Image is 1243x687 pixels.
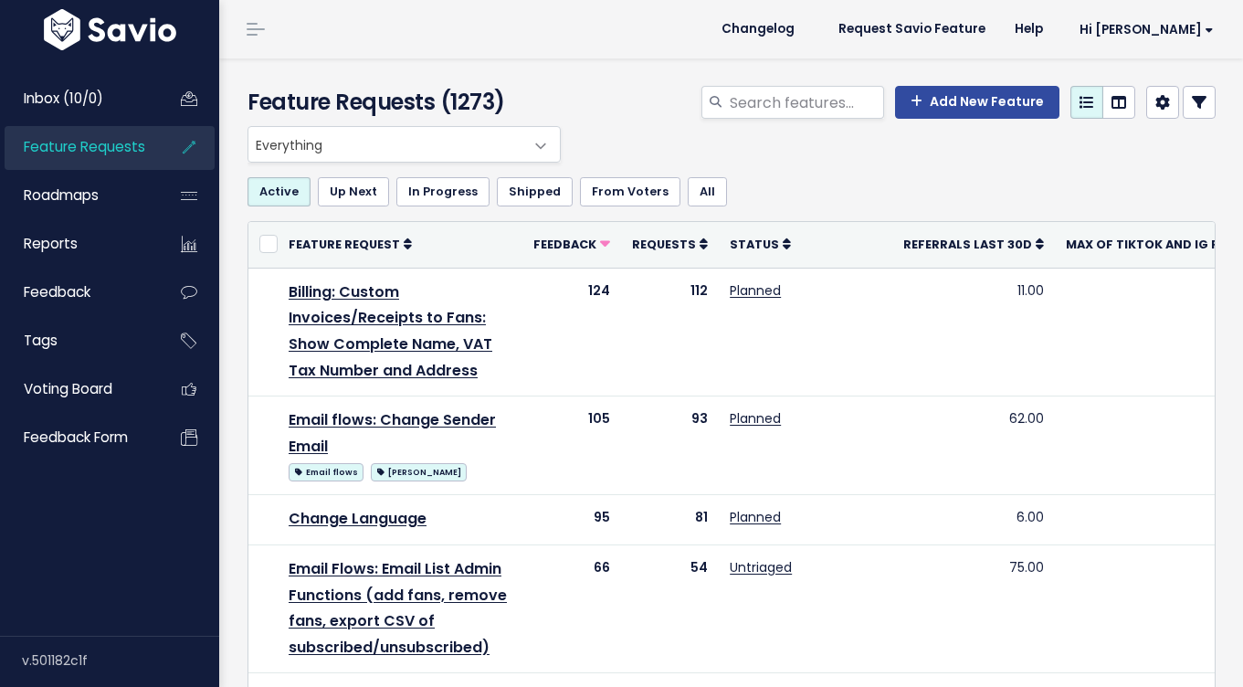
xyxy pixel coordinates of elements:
a: Referrals Last 30d [903,235,1044,253]
span: Feedback [533,237,596,252]
td: 11.00 [892,268,1055,396]
a: Email Flows: Email List Admin Functions (add fans, remove fans, export CSV of subscribed/unsubscr... [289,558,507,658]
span: Roadmaps [24,185,99,205]
input: Search features... [728,86,884,119]
a: Billing: Custom Invoices/Receipts to Fans: Show Complete Name, VAT Tax Number and Address [289,281,492,381]
span: Everything [248,127,523,162]
a: All [688,177,727,206]
span: Email flows [289,463,363,481]
div: v.501182c1f [22,637,219,684]
span: Hi [PERSON_NAME] [1080,23,1214,37]
a: Request Savio Feature [824,16,1000,43]
span: Feature Requests [24,137,145,156]
a: Help [1000,16,1058,43]
span: Inbox (10/0) [24,89,103,108]
span: Feedback [24,282,90,301]
td: 62.00 [892,396,1055,494]
a: Requests [632,235,708,253]
td: 93 [621,396,719,494]
a: Shipped [497,177,573,206]
span: Feedback form [24,428,128,447]
a: Hi [PERSON_NAME] [1058,16,1228,44]
a: Up Next [318,177,389,206]
a: Planned [730,508,781,526]
td: 112 [621,268,719,396]
span: Everything [248,126,561,163]
td: 124 [522,268,621,396]
h4: Feature Requests (1273) [248,86,553,119]
ul: Filter feature requests [248,177,1216,206]
span: Tags [24,331,58,350]
a: Add New Feature [895,86,1059,119]
a: Active [248,177,311,206]
a: Tags [5,320,152,362]
span: Referrals Last 30d [903,237,1032,252]
a: Inbox (10/0) [5,78,152,120]
img: logo-white.9d6f32f41409.svg [39,9,181,50]
span: Requests [632,237,696,252]
a: Feature Requests [5,126,152,168]
a: Email flows: Change Sender Email [289,409,496,457]
span: Status [730,237,779,252]
a: Reports [5,223,152,265]
td: 81 [621,494,719,544]
a: Change Language [289,508,427,529]
a: Untriaged [730,558,792,576]
span: Changelog [722,23,795,36]
a: Feedback [5,271,152,313]
a: Feature Request [289,235,412,253]
a: Planned [730,409,781,428]
span: [PERSON_NAME] [371,463,467,481]
span: Voting Board [24,379,112,398]
a: Status [730,235,791,253]
td: 95 [522,494,621,544]
td: 6.00 [892,494,1055,544]
span: Reports [24,234,78,253]
td: 54 [621,544,719,672]
a: Feedback form [5,417,152,459]
a: Roadmaps [5,174,152,217]
a: Feedback [533,235,610,253]
a: Email flows [289,460,363,482]
span: Feature Request [289,237,400,252]
td: 75.00 [892,544,1055,672]
a: In Progress [396,177,490,206]
a: Voting Board [5,368,152,410]
a: [PERSON_NAME] [371,460,467,482]
a: Planned [730,281,781,300]
td: 105 [522,396,621,494]
td: 66 [522,544,621,672]
a: From Voters [580,177,680,206]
